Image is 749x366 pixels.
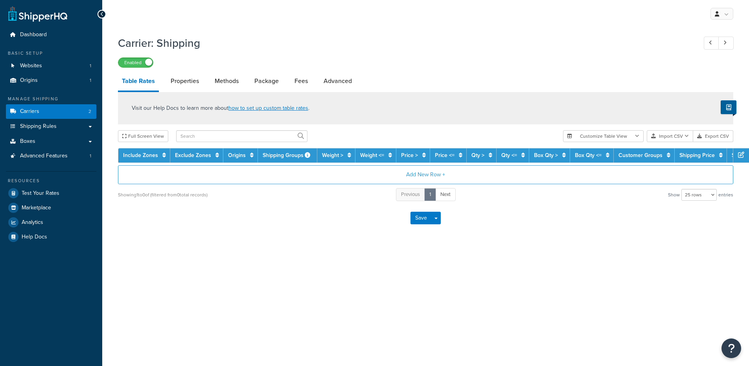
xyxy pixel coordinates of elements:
a: Qty <= [501,151,517,159]
a: Price > [401,151,418,159]
a: Origins1 [6,73,96,88]
a: Shipping Price [679,151,715,159]
a: Fees [291,72,312,91]
span: Websites [20,63,42,69]
div: Resources [6,177,96,184]
a: Box Qty > [534,151,558,159]
a: Advanced [320,72,356,91]
a: Marketplace [6,201,96,215]
a: Origins [228,151,246,159]
a: Package [250,72,283,91]
a: Weight > [322,151,343,159]
a: Box Qty <= [575,151,602,159]
button: Add New Row + [118,165,733,184]
a: Methods [211,72,243,91]
span: Advanced Features [20,153,68,159]
li: Carriers [6,104,96,119]
span: Carriers [20,108,39,115]
span: Test Your Rates [22,190,59,197]
a: Carriers2 [6,104,96,119]
a: Next Record [718,37,734,50]
span: entries [718,189,733,200]
a: Weight <= [360,151,384,159]
button: Save [410,212,432,224]
span: Next [440,190,451,198]
button: Open Resource Center [721,338,741,358]
span: Shipping Rules [20,123,57,130]
a: Dashboard [6,28,96,42]
p: Visit our Help Docs to learn more about . [132,104,309,113]
a: Properties [167,72,203,91]
a: Previous Record [704,37,719,50]
a: how to set up custom table rates [228,104,308,112]
span: 2 [88,108,91,115]
span: Origins [20,77,38,84]
a: Exclude Zones [175,151,211,159]
a: Test Your Rates [6,186,96,200]
a: Boxes [6,134,96,149]
h1: Carrier: Shipping [118,35,689,51]
label: Enabled [118,58,153,67]
span: Boxes [20,138,35,145]
span: 1 [90,63,91,69]
span: Help Docs [22,234,47,240]
a: Shipping Rules [6,119,96,134]
span: Show [668,189,680,200]
th: Shipping Groups [258,148,317,163]
li: Origins [6,73,96,88]
button: Full Screen View [118,130,168,142]
a: Analytics [6,215,96,229]
button: Show Help Docs [721,100,736,114]
span: Marketplace [22,205,51,211]
button: Export CSV [693,130,733,142]
a: Previous [396,188,425,201]
div: Showing 1 to 0 of (filtered from 0 total records) [118,189,208,200]
li: Advanced Features [6,149,96,163]
div: Manage Shipping [6,96,96,102]
a: Price <= [435,151,455,159]
button: Import CSV [647,130,693,142]
a: Include Zones [123,151,158,159]
a: 1 [424,188,436,201]
li: Websites [6,59,96,73]
input: Search [176,130,307,142]
span: Previous [401,190,420,198]
button: Customize Table View [563,130,644,142]
a: Customer Groups [618,151,663,159]
a: Websites1 [6,59,96,73]
span: Dashboard [20,31,47,38]
a: Help Docs [6,230,96,244]
a: Qty > [471,151,484,159]
span: 1 [90,77,91,84]
a: Advanced Features1 [6,149,96,163]
a: Table Rates [118,72,159,92]
a: Next [435,188,456,201]
span: 1 [90,153,91,159]
div: Basic Setup [6,50,96,57]
span: Analytics [22,219,43,226]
